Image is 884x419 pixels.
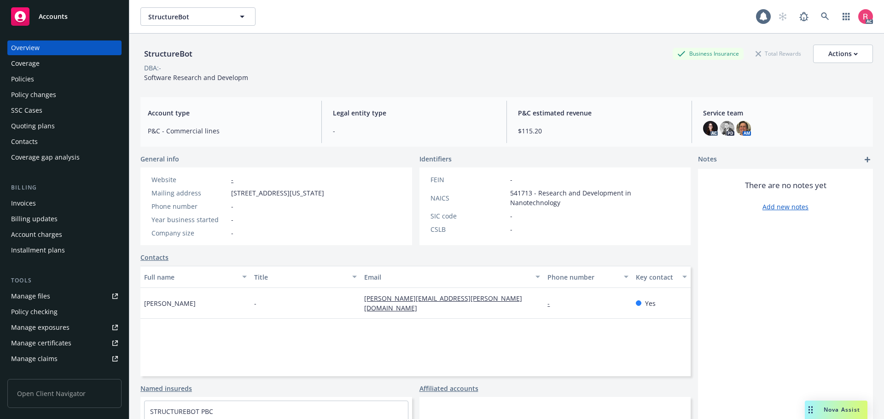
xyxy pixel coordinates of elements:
[419,384,478,393] a: Affiliated accounts
[151,188,227,198] div: Mailing address
[140,253,169,262] a: Contacts
[11,56,40,71] div: Coverage
[151,201,227,211] div: Phone number
[816,7,834,26] a: Search
[7,336,122,350] a: Manage certificates
[828,45,858,63] div: Actions
[254,298,256,308] span: -
[7,289,122,304] a: Manage files
[11,119,55,133] div: Quoting plans
[254,272,347,282] div: Title
[231,201,233,211] span: -
[231,188,324,198] span: [STREET_ADDRESS][US_STATE]
[751,48,806,59] div: Total Rewards
[361,266,544,288] button: Email
[430,211,506,221] div: SIC code
[7,320,122,335] a: Manage exposures
[11,227,62,242] div: Account charges
[11,72,34,86] div: Policies
[11,150,80,165] div: Coverage gap analysis
[364,294,522,312] a: [PERSON_NAME][EMAIL_ADDRESS][PERSON_NAME][DOMAIN_NAME]
[518,108,680,118] span: P&C estimated revenue
[510,211,512,221] span: -
[430,175,506,184] div: FEIN
[862,154,873,165] a: add
[151,175,227,184] div: Website
[11,196,36,211] div: Invoices
[430,193,506,203] div: NAICS
[11,320,70,335] div: Manage exposures
[7,304,122,319] a: Policy checking
[7,56,122,71] a: Coverage
[703,121,718,136] img: photo
[632,266,691,288] button: Key contact
[7,72,122,86] a: Policies
[518,126,680,136] span: $115.20
[805,401,816,419] div: Drag to move
[510,188,680,207] span: 541713 - Research and Development in Nanotechnology
[813,45,873,63] button: Actions
[636,272,677,282] div: Key contact
[144,63,161,73] div: DBA: -
[773,7,792,26] a: Start snowing
[7,40,122,55] a: Overview
[703,108,866,118] span: Service team
[544,266,632,288] button: Phone number
[510,224,512,234] span: -
[7,134,122,149] a: Contacts
[11,367,54,382] div: Manage BORs
[333,108,495,118] span: Legal entity type
[333,126,495,136] span: -
[11,87,56,102] div: Policy changes
[151,215,227,224] div: Year business started
[698,154,717,165] span: Notes
[148,12,228,22] span: StructureBot
[250,266,361,288] button: Title
[7,119,122,133] a: Quoting plans
[144,298,196,308] span: [PERSON_NAME]
[144,272,237,282] div: Full name
[364,272,530,282] div: Email
[858,9,873,24] img: photo
[419,154,452,164] span: Identifiers
[231,215,233,224] span: -
[11,134,38,149] div: Contacts
[11,336,71,350] div: Manage certificates
[837,7,855,26] a: Switch app
[11,212,58,226] div: Billing updates
[762,202,808,212] a: Add new notes
[148,108,310,118] span: Account type
[140,384,192,393] a: Named insureds
[150,407,213,416] a: STRUCTUREBOT PBC
[140,154,179,164] span: General info
[430,224,506,234] div: CSLB
[7,87,122,102] a: Policy changes
[148,126,310,136] span: P&C - Commercial lines
[7,196,122,211] a: Invoices
[11,103,42,118] div: SSC Cases
[7,379,122,408] span: Open Client Navigator
[11,289,50,304] div: Manage files
[7,351,122,366] a: Manage claims
[11,40,40,55] div: Overview
[7,4,122,29] a: Accounts
[11,243,65,258] div: Installment plans
[231,175,233,184] a: -
[673,48,744,59] div: Business Insurance
[151,228,227,238] div: Company size
[547,272,618,282] div: Phone number
[547,299,557,308] a: -
[720,121,734,136] img: photo
[805,401,867,419] button: Nova Assist
[645,298,656,308] span: Yes
[510,175,512,184] span: -
[11,304,58,319] div: Policy checking
[7,212,122,226] a: Billing updates
[140,48,196,60] div: StructureBot
[39,13,68,20] span: Accounts
[7,367,122,382] a: Manage BORs
[795,7,813,26] a: Report a Bug
[7,183,122,192] div: Billing
[736,121,751,136] img: photo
